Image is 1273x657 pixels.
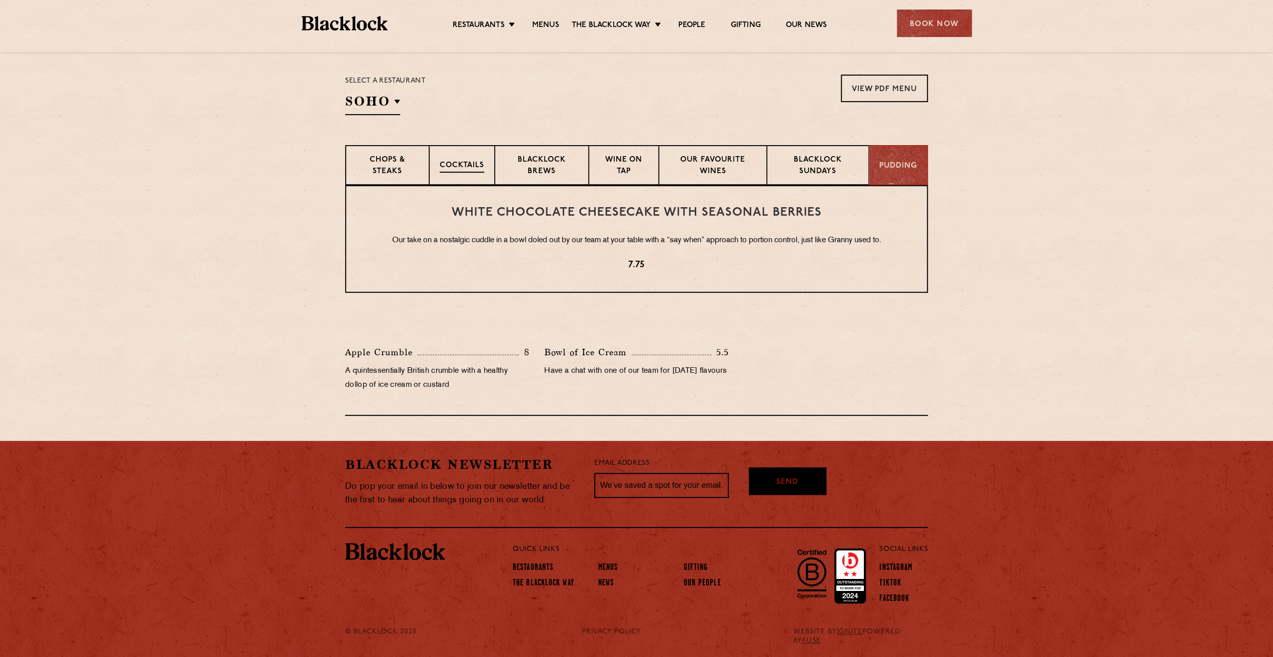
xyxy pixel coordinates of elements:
[345,456,579,473] h2: Blacklock Newsletter
[345,480,579,507] p: Do pop your email in below to join our newsletter and be the first to hear about things going on ...
[879,578,901,589] a: TikTok
[356,155,419,178] p: Chops & Steaks
[440,160,484,173] p: Cocktails
[366,234,907,247] p: Our take on a nostalgic cuddle in a bowl doled out by our team at your table with a “say when” ap...
[302,16,388,31] img: BL_Textured_Logo-footer-cropped.svg
[841,75,928,102] a: View PDF Menu
[338,627,437,645] div: © Blacklock 2025
[345,364,529,392] p: A quintessentially British crumble with a healthy dollop of ice cream or custard
[513,543,846,556] p: Quick Links
[345,345,418,359] p: Apple Crumble
[834,548,866,603] img: Accred_2023_2star.png
[513,578,574,589] a: The Blacklock Way
[505,155,578,178] p: Blacklock Brews
[879,543,928,556] p: Social Links
[582,627,641,636] a: PRIVACY POLICY
[345,93,400,115] h2: SOHO
[897,10,972,37] div: Book Now
[678,21,705,32] a: People
[669,155,756,178] p: Our favourite wines
[837,628,862,635] a: IGNITE
[791,543,832,603] img: B-Corp-Logo-Black-RGB.svg
[777,155,858,178] p: Blacklock Sundays
[683,563,708,574] a: Gifting
[594,458,649,469] label: Email Address
[345,543,445,560] img: BL_Textured_Logo-footer-cropped.svg
[544,364,728,378] p: Have a chat with one of our team for [DATE] flavours
[879,161,917,172] p: Pudding
[802,637,821,644] a: FUSE
[776,477,798,488] span: Send
[786,21,827,32] a: Our News
[730,21,760,32] a: Gifting
[786,627,935,645] div: WEBSITE BY POWERED BY
[519,346,529,359] p: 8
[594,473,729,498] input: We’ve saved a spot for your email...
[513,563,553,574] a: Restaurants
[366,259,907,272] p: 7.75
[532,21,559,32] a: Menus
[453,21,505,32] a: Restaurants
[345,75,426,88] p: Select a restaurant
[572,21,651,32] a: The Blacklock Way
[879,563,912,574] a: Instagram
[599,155,648,178] p: Wine on Tap
[711,346,729,359] p: 5.5
[366,206,907,219] h3: White Chocolate Cheesecake with Seasonal Berries
[544,345,632,359] p: Bowl of Ice Cream
[683,578,721,589] a: Our People
[598,563,618,574] a: Menus
[598,578,614,589] a: News
[879,594,909,605] a: Facebook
